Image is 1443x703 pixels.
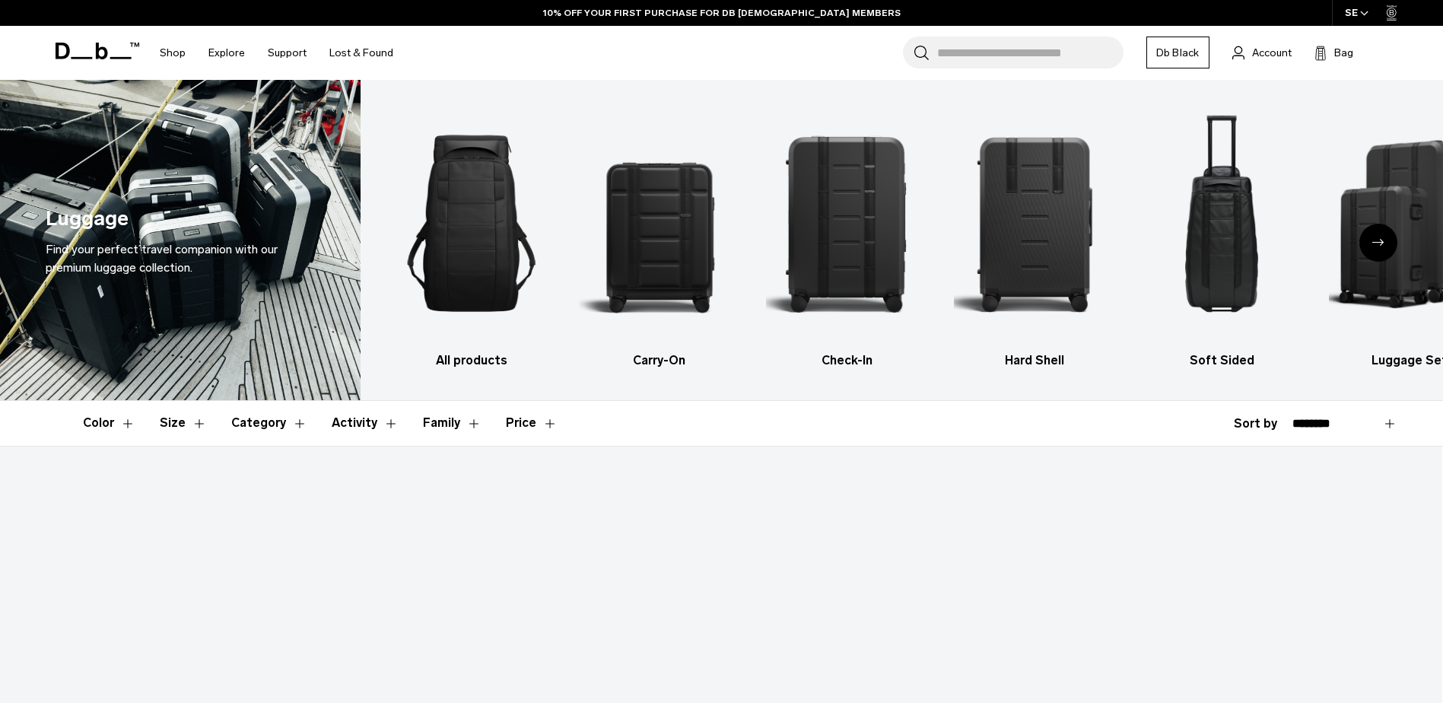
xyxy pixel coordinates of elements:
a: Db All products [391,103,552,370]
a: Db Soft Sided [1142,103,1303,370]
a: Explore [208,26,245,80]
li: 2 / 6 [579,103,740,370]
h3: Soft Sided [1142,351,1303,370]
button: Bag [1314,43,1353,62]
a: Db Black [1146,37,1209,68]
button: Toggle Filter [423,401,482,445]
h3: Carry-On [579,351,740,370]
button: Toggle Price [506,401,558,445]
a: 10% OFF YOUR FIRST PURCHASE FOR DB [DEMOGRAPHIC_DATA] MEMBERS [543,6,901,20]
img: Db [766,103,927,344]
span: Find your perfect travel companion with our premium luggage collection. [46,242,278,275]
a: Db Check-In [766,103,927,370]
a: Shop [160,26,186,80]
h3: All products [391,351,552,370]
a: Account [1232,43,1292,62]
button: Toggle Filter [83,401,135,445]
a: Db Hard Shell [954,103,1115,370]
div: Next slide [1359,224,1397,262]
nav: Main Navigation [148,26,405,80]
a: Support [268,26,307,80]
li: 1 / 6 [391,103,552,370]
button: Toggle Filter [160,401,207,445]
img: Db [391,103,552,344]
li: 3 / 6 [766,103,927,370]
button: Toggle Filter [231,401,307,445]
li: 5 / 6 [1142,103,1303,370]
h3: Check-In [766,351,927,370]
h1: Luggage [46,203,129,234]
button: Toggle Filter [332,401,399,445]
a: Lost & Found [329,26,393,80]
h3: Hard Shell [954,351,1115,370]
span: Bag [1334,45,1353,61]
li: 4 / 6 [954,103,1115,370]
a: Db Carry-On [579,103,740,370]
img: Db [579,103,740,344]
img: Db [1142,103,1303,344]
img: Db [954,103,1115,344]
span: Account [1252,45,1292,61]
